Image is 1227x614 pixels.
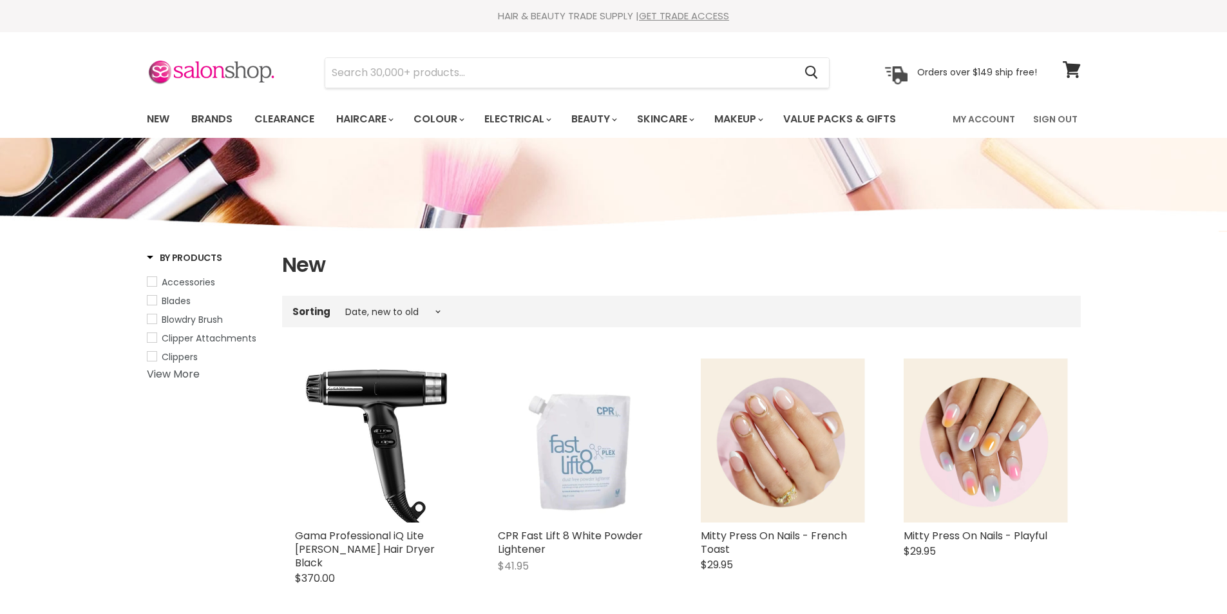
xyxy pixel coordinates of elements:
[282,251,1081,278] h1: New
[701,557,733,572] span: $29.95
[295,358,459,523] a: Gama Professional iQ Lite Perfetto Hair Dryer Black Gama Professional iQ Lite Perfetto Hair Dryer...
[147,331,266,345] a: Clipper Attachments
[162,294,191,307] span: Blades
[404,106,472,133] a: Colour
[562,106,625,133] a: Beauty
[325,58,795,88] input: Search
[147,251,222,264] h3: By Products
[147,312,266,327] a: Blowdry Brush
[945,106,1023,133] a: My Account
[162,350,198,363] span: Clippers
[705,106,771,133] a: Makeup
[147,294,266,308] a: Blades
[498,528,643,557] a: CPR Fast Lift 8 White Powder Lightener
[292,306,330,317] label: Sorting
[904,528,1047,543] a: Mitty Press On Nails - Playful
[639,9,729,23] a: GET TRADE ACCESS
[131,101,1097,138] nav: Main
[295,571,335,586] span: $370.00
[1025,106,1085,133] a: Sign Out
[498,559,529,573] span: $41.95
[475,106,559,133] a: Electrical
[245,106,324,133] a: Clearance
[137,101,926,138] ul: Main menu
[917,66,1037,78] p: Orders over $149 ship free!
[182,106,242,133] a: Brands
[131,10,1097,23] div: HAIR & BEAUTY TRADE SUPPLY |
[795,58,829,88] button: Search
[295,358,459,523] img: Gama Professional iQ Lite Perfetto Hair Dryer Black
[162,332,256,345] span: Clipper Attachments
[1163,553,1214,601] iframe: Gorgias live chat messenger
[137,106,179,133] a: New
[701,358,865,523] img: Mitty Press On Nails - French Toast
[147,367,200,381] a: View More
[147,350,266,364] a: Clippers
[162,313,223,326] span: Blowdry Brush
[701,528,847,557] a: Mitty Press On Nails - French Toast
[627,106,702,133] a: Skincare
[904,544,936,559] span: $29.95
[498,358,662,523] img: CPR Fast Lift 8 White Powder Lightener
[147,275,266,289] a: Accessories
[162,276,215,289] span: Accessories
[325,57,830,88] form: Product
[774,106,906,133] a: Value Packs & Gifts
[904,358,1068,523] img: Mitty Press On Nails - Playful
[327,106,401,133] a: Haircare
[295,528,435,570] a: Gama Professional iQ Lite [PERSON_NAME] Hair Dryer Black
